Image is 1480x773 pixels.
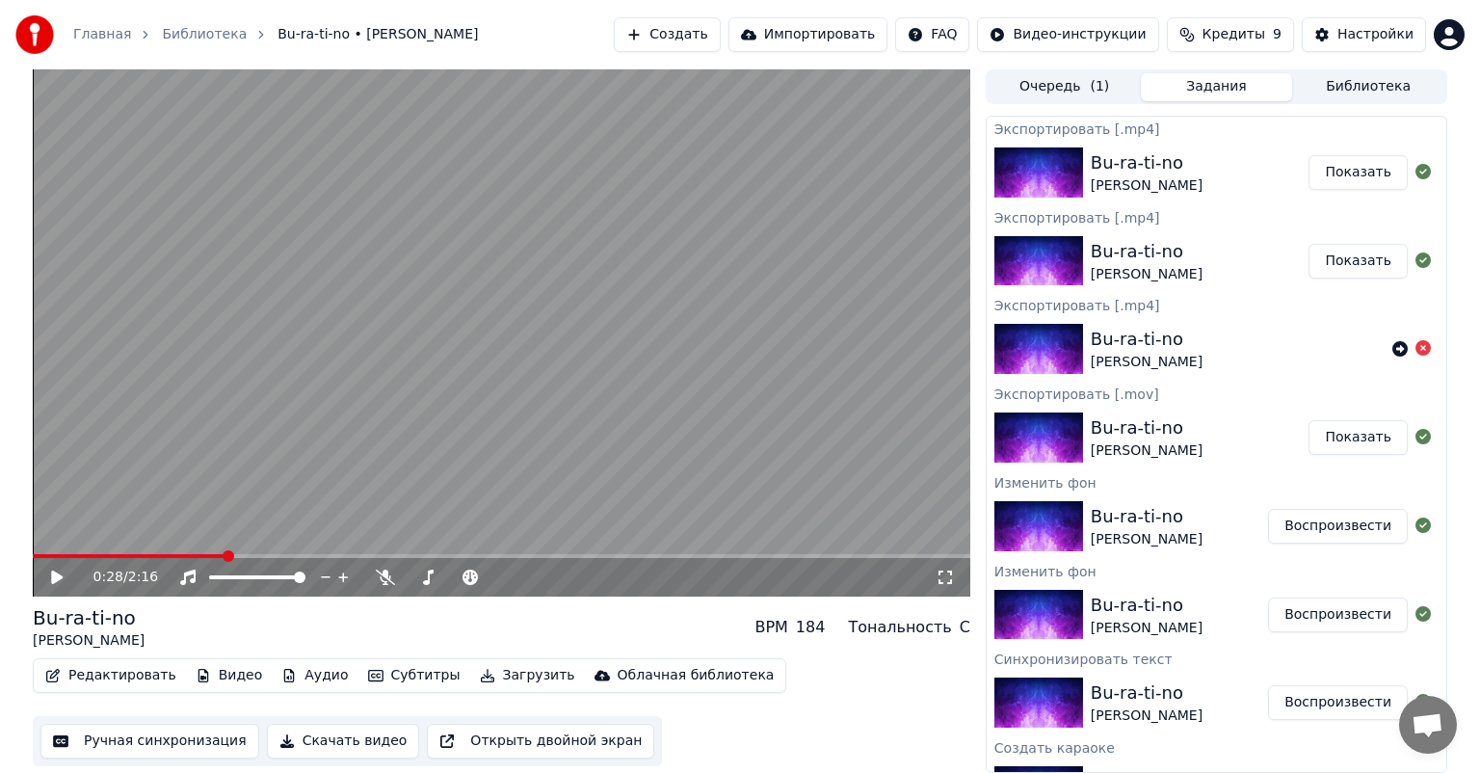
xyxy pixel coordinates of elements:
[93,568,123,587] span: 0:28
[1091,706,1202,726] div: [PERSON_NAME]
[1141,73,1293,101] button: Задания
[1091,149,1202,176] div: Bu-ra-ti-no
[1091,176,1202,196] div: [PERSON_NAME]
[848,616,951,639] div: Тональность
[427,724,654,759] button: Открыть двойной экран
[1268,598,1408,632] button: Воспроизвести
[1268,509,1408,544] button: Воспроизвести
[277,25,478,44] span: Bu-ra-ti-no • [PERSON_NAME]
[960,616,970,639] div: C
[989,73,1141,101] button: Очередь
[1308,155,1408,190] button: Показать
[1202,25,1265,44] span: Кредиты
[1091,592,1202,619] div: Bu-ra-ti-no
[38,662,184,689] button: Редактировать
[274,662,356,689] button: Аудио
[267,724,420,759] button: Скачать видео
[472,662,583,689] button: Загрузить
[73,25,479,44] nav: breadcrumb
[1268,685,1408,720] button: Воспроизвести
[1091,353,1202,372] div: [PERSON_NAME]
[614,17,720,52] button: Создать
[987,293,1446,316] div: Экспортировать [.mp4]
[1091,619,1202,638] div: [PERSON_NAME]
[987,735,1446,759] div: Создать караоке
[754,616,787,639] div: BPM
[987,117,1446,140] div: Экспортировать [.mp4]
[40,724,259,759] button: Ручная синхронизация
[1308,244,1408,279] button: Показать
[93,568,140,587] div: /
[987,470,1446,493] div: Изменить фон
[987,559,1446,582] div: Изменить фон
[360,662,468,689] button: Субтитры
[796,616,826,639] div: 184
[1273,25,1282,44] span: 9
[1399,696,1457,754] a: Открытый чат
[1292,73,1444,101] button: Библиотека
[162,25,247,44] a: Библиотека
[73,25,131,44] a: Главная
[1308,420,1408,455] button: Показать
[1091,414,1202,441] div: Bu-ra-ti-no
[1167,17,1294,52] button: Кредиты9
[728,17,888,52] button: Импортировать
[895,17,969,52] button: FAQ
[1091,326,1202,353] div: Bu-ra-ti-no
[1091,238,1202,265] div: Bu-ra-ti-no
[1091,530,1202,549] div: [PERSON_NAME]
[128,568,158,587] span: 2:16
[1091,503,1202,530] div: Bu-ra-ti-no
[618,666,775,685] div: Облачная библиотека
[1090,77,1109,96] span: ( 1 )
[15,15,54,54] img: youka
[977,17,1158,52] button: Видео-инструкции
[1091,441,1202,461] div: [PERSON_NAME]
[987,647,1446,670] div: Синхронизировать текст
[33,604,145,631] div: Bu-ra-ti-no
[33,631,145,651] div: [PERSON_NAME]
[1337,25,1414,44] div: Настройки
[1302,17,1426,52] button: Настройки
[987,205,1446,228] div: Экспортировать [.mp4]
[1091,680,1202,706] div: Bu-ra-ti-no
[1091,265,1202,284] div: [PERSON_NAME]
[987,382,1446,405] div: Экспортировать [.mov]
[188,662,271,689] button: Видео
